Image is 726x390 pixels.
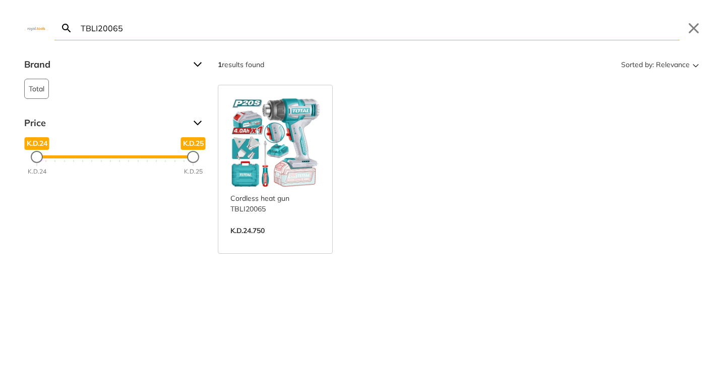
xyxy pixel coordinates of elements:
div: K.D.25 [184,167,203,176]
img: Close [24,26,48,30]
button: Sorted by:Relevance Sort [619,57,702,73]
div: results found [218,57,264,73]
button: Close [686,20,702,36]
svg: Search [60,22,73,34]
button: Total [24,79,49,99]
span: Relevance [656,57,690,73]
span: Price [24,115,186,131]
div: Minimum Price [31,151,43,163]
span: Total [29,79,44,98]
input: Search… [79,16,680,40]
div: Maximum Price [187,151,199,163]
svg: Sort [690,59,702,71]
div: K.D.24 [28,167,46,176]
span: Brand [24,57,186,73]
strong: 1 [218,60,222,69]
